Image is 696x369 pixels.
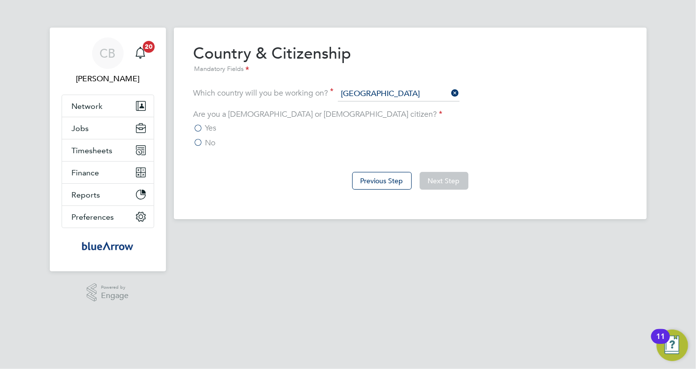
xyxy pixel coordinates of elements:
span: Reports [72,190,100,200]
a: 20 [131,37,150,69]
span: Engage [101,292,129,300]
span: CB [100,47,116,60]
a: Go to home page [62,238,154,254]
button: Reports [62,184,154,205]
a: CB[PERSON_NAME] [62,37,154,85]
span: No [205,138,216,148]
button: Network [62,95,154,117]
h2: Country & Citizenship [194,43,352,75]
button: Previous Step [352,172,412,190]
button: Jobs [62,117,154,139]
button: Next Step [420,172,468,190]
span: Timesheets [72,146,113,155]
span: Yes [205,123,217,133]
button: Finance [62,162,154,183]
label: Which country will you be working on? [194,88,334,98]
button: Preferences [62,206,154,228]
label: Are you a [DEMOGRAPHIC_DATA] or [DEMOGRAPHIC_DATA] citizen? [194,109,443,119]
span: 20 [143,41,155,53]
span: Cosmin Balan [62,73,154,85]
span: Powered by [101,283,129,292]
span: Preferences [72,212,114,222]
button: Open Resource Center, 11 new notifications [657,330,688,361]
span: Finance [72,168,99,177]
a: Powered byEngage [87,283,129,302]
input: Search for... [338,87,460,101]
div: 11 [656,336,665,349]
img: bluearrow-logo-retina.png [82,238,133,254]
button: Timesheets [62,139,154,161]
div: Mandatory Fields [194,64,352,75]
nav: Main navigation [50,28,166,271]
span: Jobs [72,124,89,133]
span: Network [72,101,103,111]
